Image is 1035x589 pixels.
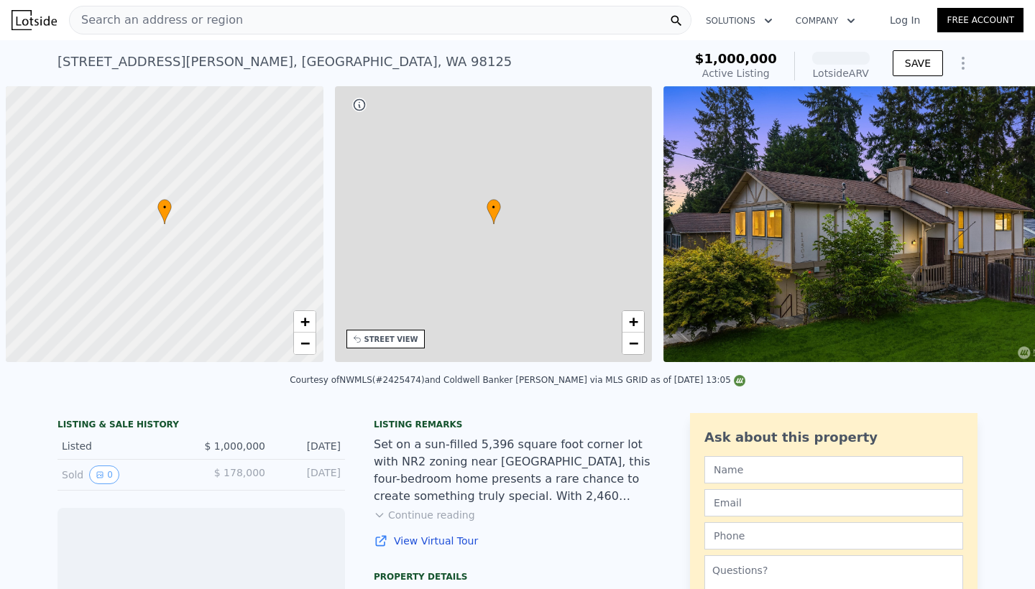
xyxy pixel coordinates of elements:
[695,51,777,66] span: $1,000,000
[364,334,418,345] div: STREET VIEW
[62,439,190,453] div: Listed
[937,8,1023,32] a: Free Account
[704,489,963,516] input: Email
[70,11,243,29] span: Search an address or region
[374,419,661,430] div: Listing remarks
[734,375,745,386] img: NWMLS Logo
[300,312,309,330] span: +
[374,571,661,583] div: Property details
[812,66,870,80] div: Lotside ARV
[204,440,265,452] span: $ 1,000,000
[622,311,644,333] a: Zoom in
[277,465,341,484] div: [DATE]
[374,436,661,505] div: Set on a sun-filled 5,396 square foot corner lot with NR2 zoning near [GEOGRAPHIC_DATA], this fou...
[11,10,57,30] img: Lotside
[694,8,784,34] button: Solutions
[629,334,638,352] span: −
[704,427,963,447] div: Ask about this property
[487,201,501,214] span: •
[300,334,309,352] span: −
[57,419,345,433] div: LISTING & SALE HISTORY
[702,68,770,79] span: Active Listing
[629,312,638,330] span: +
[294,311,316,333] a: Zoom in
[949,49,977,78] button: Show Options
[374,534,661,548] a: View Virtual Tour
[374,508,475,522] button: Continue reading
[704,522,963,549] input: Phone
[57,52,512,72] div: [STREET_ADDRESS][PERSON_NAME] , [GEOGRAPHIC_DATA] , WA 98125
[214,467,265,478] span: $ 178,000
[784,8,867,34] button: Company
[294,333,316,354] a: Zoom out
[290,375,745,385] div: Courtesy of NWMLS (#2425474) and Coldwell Banker [PERSON_NAME] via MLS GRID as of [DATE] 13:05
[157,199,172,224] div: •
[62,465,190,484] div: Sold
[622,333,644,354] a: Zoom out
[157,201,172,214] span: •
[704,456,963,483] input: Name
[277,439,341,453] div: [DATE]
[487,199,501,224] div: •
[893,50,943,76] button: SAVE
[89,465,119,484] button: View historical data
[873,13,937,27] a: Log In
